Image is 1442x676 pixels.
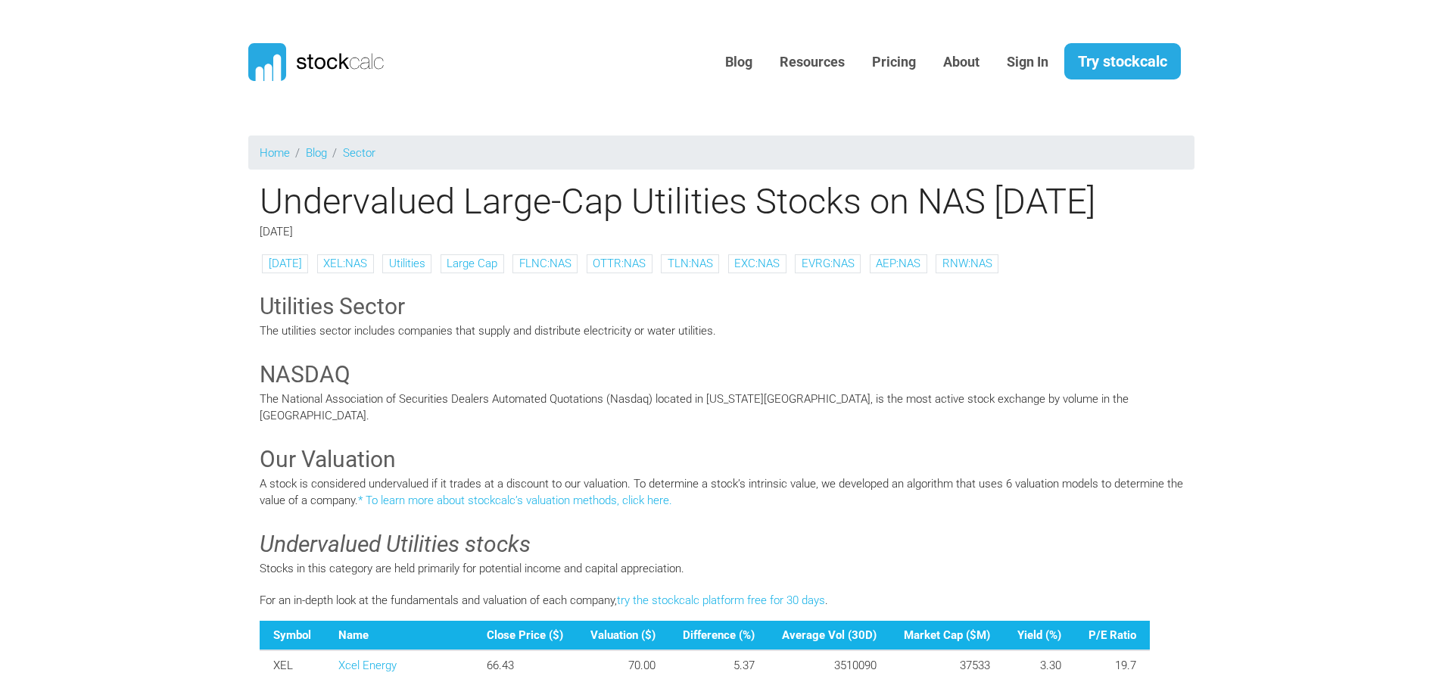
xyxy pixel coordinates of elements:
[366,494,672,507] a: To learn more about stockcalc’s valuation methods, click here.
[248,136,1194,170] nav: breadcrumb
[519,257,572,270] a: FLNC:NAS
[343,146,375,160] a: Sector
[802,257,855,270] a: EVRG:NAS
[338,659,397,672] a: Xcel Energy
[1075,621,1150,651] th: P/E Ratio
[260,560,1183,578] p: Stocks in this category are held primarily for potential income and capital appreciation.
[668,257,713,270] a: TLN:NAS
[734,257,780,270] a: EXC:NAS
[260,146,290,160] a: Home
[260,621,325,651] th: Symbol
[1004,621,1075,651] th: Yield (%)
[577,621,669,651] th: Valuation ($)
[248,180,1194,223] h1: Undervalued Large-Cap Utilities Stocks on NAS [DATE]
[1064,43,1181,79] a: Try stockcalc
[260,291,1183,322] h3: Utilities Sector
[323,257,367,270] a: XEL:NAS
[890,621,1004,651] th: Market Cap ($M)
[260,391,1183,425] p: The National Association of Securities Dealers Automated Quotations (Nasdaq) located in [US_STATE...
[932,44,991,81] a: About
[593,257,646,270] a: OTTR:NAS
[669,621,768,651] th: Difference (%)
[260,528,1183,560] h3: Undervalued Utilities stocks
[260,475,1183,509] p: A stock is considered undervalued if it trades at a discount to our valuation. To determine a sto...
[942,257,992,270] a: RNW:NAS
[260,322,1183,340] p: The utilities sector includes companies that supply and distribute electricity or water utilities.
[861,44,927,81] a: Pricing
[473,621,577,651] th: Close Price ($)
[876,257,920,270] a: AEP:NAS
[714,44,764,81] a: Blog
[995,44,1060,81] a: Sign In
[306,146,327,160] a: Blog
[325,621,473,651] th: Name
[269,257,302,270] a: [DATE]
[617,593,825,607] a: try the stockcalc platform free for 30 days
[768,621,890,651] th: Average Vol (30D)
[260,592,1183,609] p: For an in-depth look at the fundamentals and valuation of each company, .
[447,257,497,270] a: Large Cap
[260,359,1183,391] h3: NASDAQ
[768,44,856,81] a: Resources
[389,257,425,270] a: Utilities
[260,225,293,238] span: [DATE]
[260,444,1183,475] h3: Our Valuation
